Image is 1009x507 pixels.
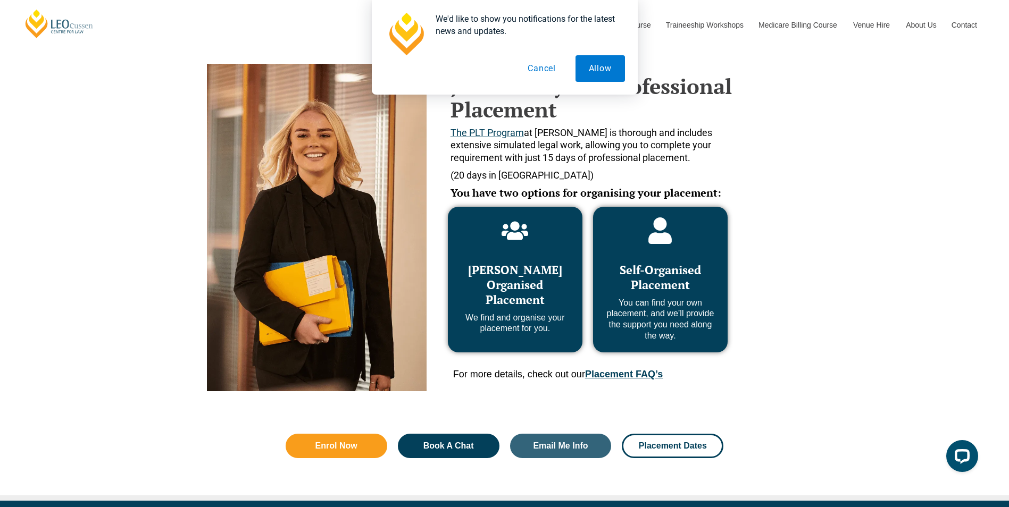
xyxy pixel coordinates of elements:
iframe: LiveChat chat widget [938,436,982,480]
strong: Just 15 Days of Professional Placement [451,72,732,123]
p: You can find your own placement, and we’ll provide the support you need along the way. [604,298,717,342]
a: Email Me Info [510,434,612,458]
span: Email Me Info [533,442,588,450]
a: Book A Chat [398,434,499,458]
p: We find and organise your placement for you. [458,312,572,335]
button: Cancel [514,55,569,82]
a: The PLT Program [451,127,524,138]
a: Placement FAQ’s [585,369,663,379]
span: Enrol Now [315,442,357,450]
a: Placement Dates [622,434,723,458]
div: We'd like to show you notifications for the latest news and updates. [427,13,625,37]
span: You have two options for organising your placement: [451,185,721,200]
button: Allow [576,55,625,82]
span: [PERSON_NAME] Organised Placement [468,262,562,307]
span: (20 days in [GEOGRAPHIC_DATA]) [451,170,594,181]
span: Book A Chat [423,442,474,450]
span: For more details, check out our [453,369,663,379]
a: Enrol Now [286,434,387,458]
span: at [PERSON_NAME] is thorough and includes extensive simulated legal work, allowing you to complet... [451,127,712,163]
span: Self-Organised Placement [620,262,701,292]
span: Placement Dates [639,442,707,450]
img: notification icon [385,13,427,55]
